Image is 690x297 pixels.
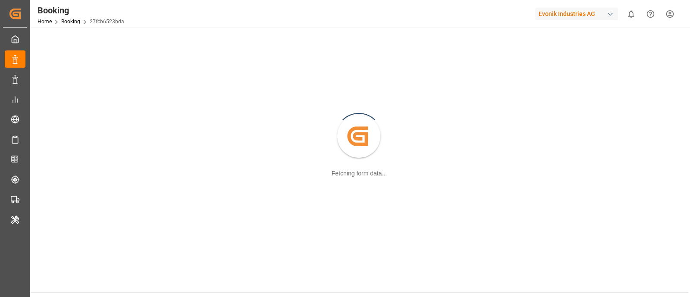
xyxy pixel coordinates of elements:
[621,4,641,24] button: show 0 new notifications
[38,19,52,25] a: Home
[535,8,618,20] div: Evonik Industries AG
[38,4,124,17] div: Booking
[641,4,660,24] button: Help Center
[332,169,387,178] div: Fetching form data...
[61,19,80,25] a: Booking
[535,6,621,22] button: Evonik Industries AG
